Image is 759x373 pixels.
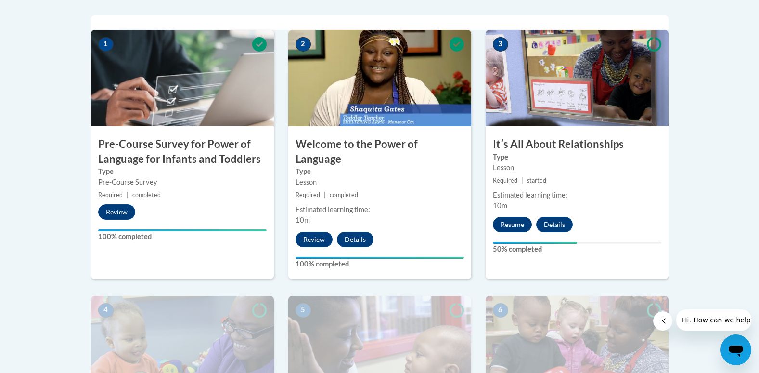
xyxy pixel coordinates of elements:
button: Details [337,232,373,247]
span: 2 [296,37,311,52]
h3: Pre-Course Survey for Power of Language for Infants and Toddlers [91,137,274,167]
span: 10m [296,216,310,224]
span: Required [493,177,517,184]
img: Course Image [91,30,274,126]
span: | [521,177,523,184]
span: 5 [296,303,311,318]
label: Type [98,166,267,177]
span: 4 [98,303,114,318]
label: 50% completed [493,244,661,254]
iframe: Close message [653,311,672,331]
span: Required [98,191,123,199]
div: Estimated learning time: [296,204,464,215]
span: 3 [493,37,508,52]
label: Type [296,166,464,177]
h3: Itʹs All About Relationships [486,137,669,152]
label: 100% completed [98,231,267,242]
button: Review [296,232,333,247]
div: Estimated learning time: [493,190,661,200]
button: Resume [493,217,532,232]
img: Course Image [486,30,669,126]
div: Your progress [493,242,577,244]
div: Your progress [98,229,267,231]
span: completed [330,191,358,199]
h3: Welcome to the Power of Language [288,137,471,167]
label: 100% completed [296,259,464,269]
div: Lesson [493,162,661,173]
div: Pre-Course Survey [98,177,267,187]
iframe: Button to launch messaging window [720,334,751,365]
span: started [527,177,546,184]
img: Course Image [288,30,471,126]
span: completed [132,191,161,199]
button: Review [98,204,135,220]
span: | [127,191,129,199]
div: Lesson [296,177,464,187]
iframe: Message from company [676,309,751,331]
button: Details [536,217,573,232]
div: Your progress [296,257,464,259]
span: Hi. How can we help? [6,7,78,14]
span: 1 [98,37,114,52]
span: Required [296,191,320,199]
span: 6 [493,303,508,318]
span: 10m [493,201,507,210]
span: | [324,191,326,199]
label: Type [493,152,661,162]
